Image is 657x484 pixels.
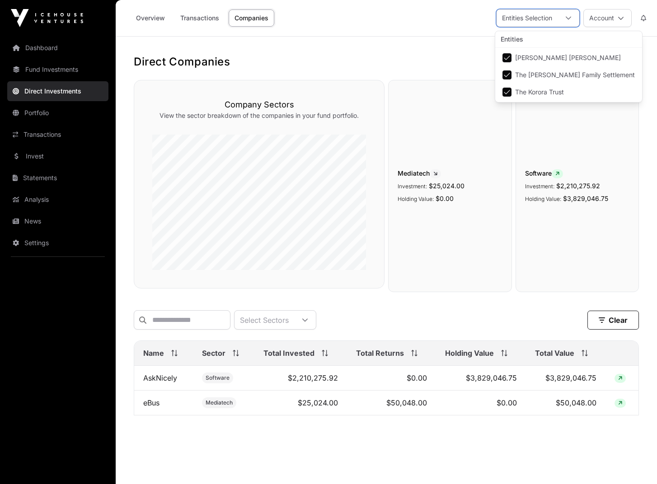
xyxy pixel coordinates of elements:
[495,48,642,102] ul: Option List
[556,182,600,190] span: $2,210,275.92
[174,9,225,27] a: Transactions
[495,31,642,48] div: Entities
[398,195,434,202] span: Holding Value:
[515,89,564,95] span: The Korora Trust
[497,67,640,83] li: The Michael Levesley Family Settlement
[525,183,554,190] span: Investment:
[235,311,294,329] div: Select Sectors
[429,182,465,190] span: $25,024.00
[7,125,108,144] a: Transactions
[398,183,427,190] span: Investment:
[130,9,171,27] a: Overview
[347,366,436,391] td: $0.00
[7,233,108,253] a: Settings
[7,38,108,58] a: Dashboard
[563,195,608,202] span: $3,829,046.75
[356,348,404,358] span: Total Returns
[254,391,347,415] td: $25,024.00
[445,348,494,358] span: Holding Value
[7,211,108,231] a: News
[263,348,314,358] span: Total Invested
[436,366,526,391] td: $3,829,046.75
[525,169,629,178] span: Software
[7,168,108,188] a: Statements
[206,399,233,406] span: Mediatech
[515,72,635,78] span: The [PERSON_NAME] Family Settlement
[497,84,640,100] li: The Korora Trust
[206,374,230,382] span: Software
[143,398,160,407] a: eBus
[7,103,108,123] a: Portfolio
[7,190,108,209] a: Analysis
[152,111,366,120] p: View the sector breakdown of the companies in your fund portfolio.
[7,81,108,101] a: Direct Investments
[202,348,225,358] span: Sector
[7,60,108,79] a: Fund Investments
[143,373,177,382] a: AskNicely
[612,441,657,484] iframe: Chat Widget
[134,55,639,69] h1: Direct Companies
[254,366,347,391] td: $2,210,275.92
[525,195,561,202] span: Holding Value:
[587,311,639,330] button: Clear
[398,169,502,178] span: Mediatech
[497,50,640,66] li: James Charles William Hoseason
[526,391,605,415] td: $50,048.00
[143,348,164,358] span: Name
[436,391,526,415] td: $0.00
[436,195,454,202] span: $0.00
[497,9,558,27] div: Entities Selection
[229,9,274,27] a: Companies
[515,55,621,61] span: [PERSON_NAME] [PERSON_NAME]
[535,348,574,358] span: Total Value
[526,366,605,391] td: $3,829,046.75
[583,9,632,27] button: Account
[152,98,366,111] h3: Company Sectors
[347,391,436,415] td: $50,048.00
[7,146,108,166] a: Invest
[11,9,83,27] img: Icehouse Ventures Logo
